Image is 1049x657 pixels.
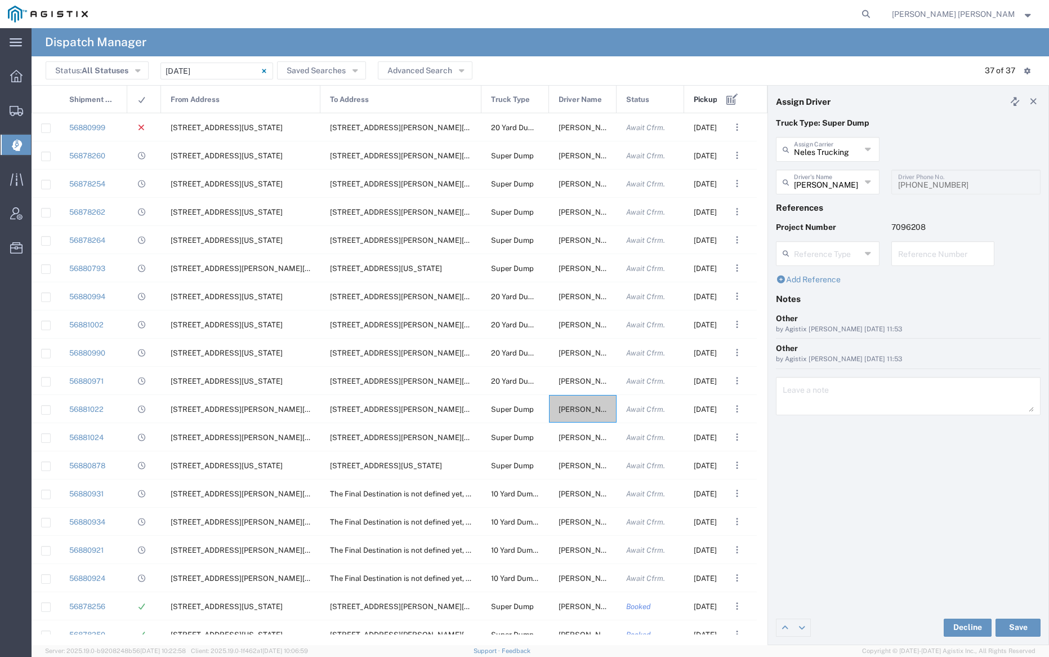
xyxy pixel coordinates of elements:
p: 7096208 [891,221,995,233]
span: 1601 Dixon Landing Rd, Milpitas, California, 95035, United States [330,152,503,160]
span: 910 Howell Mountain Rd, Angwin, California, United States [171,490,343,498]
span: 30001 Simpson Lane, Fort Bragg, California, United States [330,405,564,414]
span: Await Cfrm. [626,546,665,554]
span: Armando Figueroa [559,405,619,414]
span: . . . [736,346,738,359]
p: Truck Type: Super Dump [776,117,1041,129]
span: 09/22/2025, 07:00 [694,546,738,554]
a: 56880971 [69,377,104,385]
span: Await Cfrm. [626,236,665,245]
h4: References [776,202,1041,212]
span: 308 Stockton Ave, San Jose, California, 95126, United States [171,208,283,216]
a: 56878256 [69,602,105,611]
span: Super Dump [491,208,534,216]
span: 910 Howell Mountain Rd, Angwin, California, United States [171,518,343,526]
button: ... [729,373,745,389]
span: 09/22/2025, 07:00 [694,461,738,470]
button: ... [729,627,745,642]
span: 458 East Hill Rd, Willits, California, United States [171,405,404,414]
div: by Agistix [PERSON_NAME] [DATE] 11:53 [776,354,1041,365]
button: ... [729,204,745,220]
span: Await Cfrm. [626,292,665,301]
span: . . . [736,233,738,247]
span: Troy Eisenhauer [559,518,619,526]
span: Await Cfrm. [626,490,665,498]
span: Manbir Singh [559,236,619,245]
a: 56878250 [69,631,105,639]
span: Driver Name [559,86,602,114]
span: . . . [736,543,738,557]
button: ... [729,458,745,473]
span: 1601 Dixon Landing Rd, Milpitas, California, 95035, United States [330,377,503,385]
span: Await Cfrm. [626,461,665,470]
span: Avtar Khinda [559,152,619,160]
span: 09/22/2025, 06:00 [694,236,738,245]
span: 09/22/2025, 07:00 [694,433,738,442]
span: 09/22/2025, 06:00 [694,321,738,329]
span: [DATE] 10:22:58 [140,647,186,654]
span: Super Dump [491,405,534,414]
span: 901 Bailey Rd, Pittsburg, California, 94565, United States [330,349,503,357]
span: . . . [736,600,738,613]
img: logo [8,6,88,23]
span: Anthony Andrews [559,123,619,132]
span: Robert Schiller [559,461,619,470]
span: 1601 Dixon Landing Rd, Milpitas, California, 95035, United States [330,602,503,611]
a: Add Reference [776,275,841,284]
span: Luis Cervantes [559,433,619,442]
button: ... [729,542,745,558]
span: . . . [736,177,738,190]
button: Saved Searches [277,61,366,79]
div: by Agistix [PERSON_NAME] [DATE] 11:53 [776,325,1041,335]
span: 3600 Adobe Rd, Petaluma, California, 94954, United States [171,123,283,132]
span: . . . [736,261,738,275]
span: Client: 2025.19.0-1f462a1 [191,647,308,654]
span: 09/22/2025, 06:00 [694,123,738,132]
span: To Address [330,86,369,114]
button: [PERSON_NAME] [PERSON_NAME] [891,7,1033,21]
span: Await Cfrm. [626,349,665,357]
span: . . . [736,402,738,416]
span: 910 Howell Mountain Rd, Angwin, California, United States [171,546,343,554]
span: 09/22/2025, 06:00 [694,208,738,216]
span: 09/22/2025, 06:00 [694,631,738,639]
h4: Notes [776,294,1041,304]
h4: Dispatch Manager [45,28,146,56]
span: Booked [626,631,651,639]
span: Sukhvinder Singh [559,602,619,611]
a: Edit previous row [776,619,793,636]
span: 910 Howell Mountain Rd, Angwin, California, United States [171,574,343,583]
span: Await Cfrm. [626,377,665,385]
span: . . . [736,290,738,303]
button: ... [729,119,745,135]
span: 09/22/2025, 07:00 [694,518,738,526]
span: 20 Yard Dump Truck [491,377,560,385]
a: 56880999 [69,123,105,132]
a: 56880994 [69,292,105,301]
span: All Statuses [82,66,128,75]
span: Super Dump [491,236,534,245]
span: 1817 Grand Ave, San Rafael, California, United States [330,461,442,470]
a: 56880924 [69,574,105,583]
span: The Final Destination is not defined yet, Angwin, California, United States [330,518,666,526]
span: 20 Yard Dump Truck [491,349,560,357]
button: ... [729,514,745,530]
span: Await Cfrm. [626,574,665,583]
span: Super Dump [491,631,534,639]
span: Jagdish Mann [559,208,619,216]
button: Decline [944,619,992,637]
button: ... [729,232,745,248]
span: Sewa Singh [559,321,619,329]
span: Await Cfrm. [626,123,665,132]
span: 1601 Dixon Landing Rd, Milpitas, California, 95035, United States [330,236,503,245]
span: 09/22/2025, 07:00 [694,405,738,414]
span: Status [626,86,649,114]
button: ... [729,317,745,332]
span: Super Dump [491,264,534,273]
span: . . . [736,628,738,641]
span: . . . [736,121,738,134]
span: The Final Destination is not defined yet, Angwin, California, United States [330,574,666,583]
span: 308 Stockton Ave, San Jose, California, 95126, United States [171,631,283,639]
span: Server: 2025.19.0-b9208248b56 [45,647,186,654]
span: 10 Yard Dump Truck [491,518,559,526]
